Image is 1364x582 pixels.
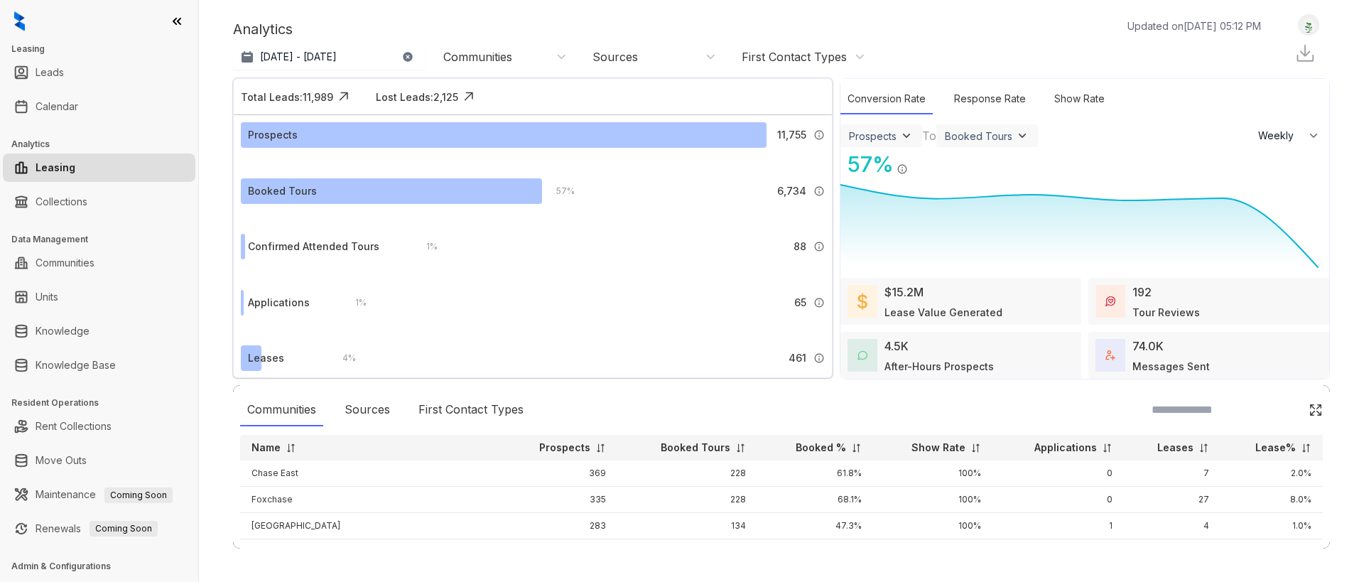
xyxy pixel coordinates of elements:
[3,480,195,509] li: Maintenance
[1105,350,1115,360] img: TotalFum
[233,18,293,40] p: Analytics
[908,151,929,172] img: Click Icon
[11,397,198,409] h3: Resident Operations
[1255,441,1296,455] p: Lease%
[240,460,501,487] td: Chase East
[1220,513,1323,539] td: 1.0%
[36,92,78,121] a: Calendar
[873,513,993,539] td: 100%
[1105,296,1115,306] img: TourReviews
[3,317,195,345] li: Knowledge
[1198,443,1209,453] img: sorting
[3,58,195,87] li: Leads
[248,127,298,143] div: Prospects
[661,441,730,455] p: Booked Tours
[36,412,112,441] a: Rent Collections
[341,295,367,311] div: 1 %
[947,84,1033,114] div: Response Rate
[884,359,994,374] div: After-Hours Prospects
[542,183,575,199] div: 57 %
[14,11,25,31] img: logo
[248,239,379,254] div: Confirmed Attended Tours
[1220,487,1323,513] td: 8.0%
[3,249,195,277] li: Communities
[36,283,58,311] a: Units
[443,49,512,65] div: Communities
[248,350,284,366] div: Leases
[1132,284,1152,301] div: 192
[36,58,64,87] a: Leads
[1124,513,1220,539] td: 4
[1124,539,1220,566] td: 9
[757,539,872,566] td: 50.5%
[1132,338,1164,355] div: 74.0K
[840,149,894,180] div: 57 %
[240,487,501,513] td: Foxchase
[501,513,617,539] td: 283
[813,297,825,308] img: Info
[970,443,981,453] img: sorting
[857,293,867,310] img: LeaseValue
[992,487,1123,513] td: 0
[240,394,323,426] div: Communities
[36,153,75,182] a: Leasing
[1220,460,1323,487] td: 2.0%
[884,338,909,355] div: 4.5K
[1132,305,1200,320] div: Tour Reviews
[248,183,317,199] div: Booked Tours
[777,127,806,143] span: 11,755
[794,295,806,311] span: 65
[1301,443,1311,453] img: sorting
[735,443,746,453] img: sorting
[233,44,425,70] button: [DATE] - [DATE]
[1124,460,1220,487] td: 7
[3,446,195,475] li: Move Outs
[501,539,617,566] td: 285
[873,539,993,566] td: 100%
[1299,18,1319,33] img: UserAvatar
[992,513,1123,539] td: 1
[36,514,158,543] a: RenewalsComing Soon
[899,129,914,143] img: ViewFilterArrow
[36,446,87,475] a: Move Outs
[857,350,867,361] img: AfterHoursConversations
[241,90,333,104] div: Total Leads: 11,989
[617,539,757,566] td: 144
[1279,404,1291,416] img: SearchIcon
[796,441,846,455] p: Booked %
[922,127,936,144] div: To
[777,183,806,199] span: 6,734
[873,487,993,513] td: 100%
[90,521,158,537] span: Coming Soon
[1127,18,1261,33] p: Updated on [DATE] 05:12 PM
[840,84,933,114] div: Conversion Rate
[1132,359,1210,374] div: Messages Sent
[3,92,195,121] li: Calendar
[1157,441,1193,455] p: Leases
[873,460,993,487] td: 100%
[240,513,501,539] td: [GEOGRAPHIC_DATA]
[1015,129,1029,143] img: ViewFilterArrow
[333,86,354,107] img: Click Icon
[260,50,337,64] p: [DATE] - [DATE]
[992,460,1123,487] td: 0
[240,539,501,566] td: Hidden Cove
[11,233,198,246] h3: Data Management
[617,460,757,487] td: 228
[617,487,757,513] td: 228
[11,43,198,55] h3: Leasing
[849,130,897,142] div: Prospects
[757,460,872,487] td: 61.8%
[1034,441,1097,455] p: Applications
[36,249,94,277] a: Communities
[36,351,116,379] a: Knowledge Base
[813,241,825,252] img: Info
[851,443,862,453] img: sorting
[539,441,590,455] p: Prospects
[992,539,1123,566] td: 0
[1250,123,1329,149] button: Weekly
[1047,84,1112,114] div: Show Rate
[337,394,397,426] div: Sources
[1258,129,1301,143] span: Weekly
[501,460,617,487] td: 369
